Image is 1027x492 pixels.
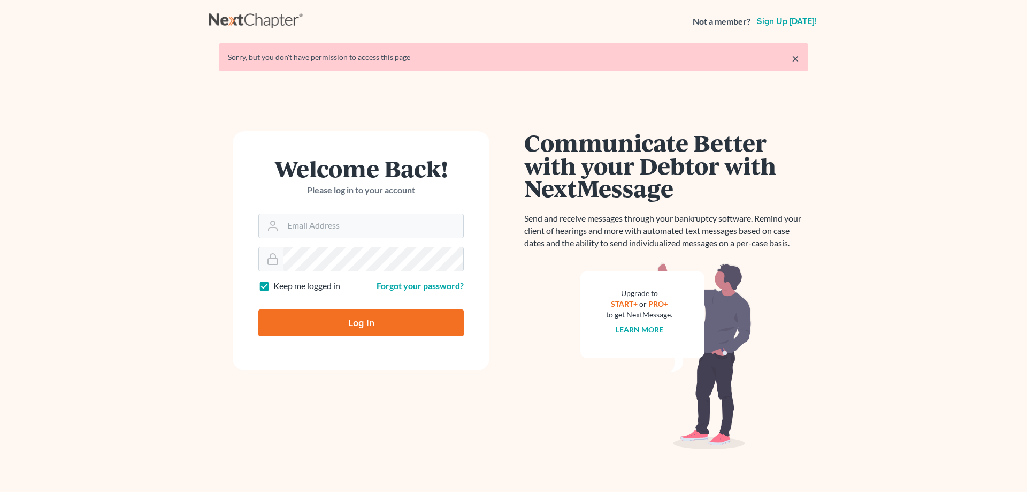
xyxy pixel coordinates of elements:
a: × [792,52,799,65]
h1: Welcome Back! [258,157,464,180]
img: nextmessage_bg-59042aed3d76b12b5cd301f8e5b87938c9018125f34e5fa2b7a6b67550977c72.svg [580,262,752,450]
a: PRO+ [648,299,668,308]
a: Learn more [616,325,663,334]
a: START+ [611,299,638,308]
span: or [639,299,647,308]
div: Sorry, but you don't have permission to access this page [228,52,799,63]
label: Keep me logged in [273,280,340,292]
h1: Communicate Better with your Debtor with NextMessage [524,131,808,200]
input: Log In [258,309,464,336]
div: Upgrade to [606,288,672,299]
p: Send and receive messages through your bankruptcy software. Remind your client of hearings and mo... [524,213,808,249]
a: Forgot your password? [377,281,464,291]
strong: Not a member? [693,16,750,28]
input: Email Address [283,214,463,238]
div: to get NextMessage. [606,309,672,320]
a: Sign up [DATE]! [755,17,818,26]
p: Please log in to your account [258,184,464,196]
